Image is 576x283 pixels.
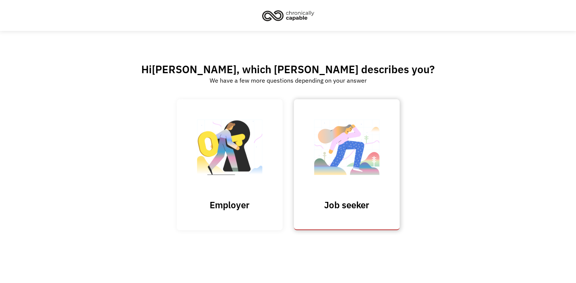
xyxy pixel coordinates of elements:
h2: Hi , which [PERSON_NAME] describes you? [141,63,435,76]
span: [PERSON_NAME] [152,62,236,76]
img: Chronically Capable logo [260,7,317,24]
a: Job seeker [294,99,400,230]
div: We have a few more questions depending on your answer [210,76,367,85]
input: Submit [177,99,283,231]
h3: Job seeker [309,199,385,211]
